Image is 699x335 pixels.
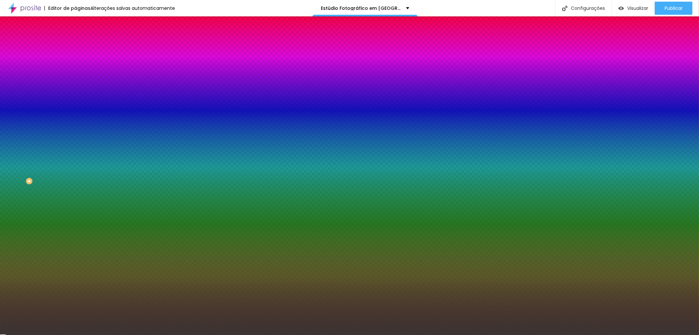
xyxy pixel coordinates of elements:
[562,6,568,11] img: Ícone
[655,2,692,15] button: Publicar
[571,5,605,11] font: Configurações
[618,6,624,11] img: view-1.svg
[627,5,648,11] font: Visualizar
[48,5,90,11] font: Editor de páginas
[612,2,655,15] button: Visualizar
[665,5,683,11] font: Publicar
[321,5,431,11] font: Estúdio Fotográfico em [GEOGRAPHIC_DATA]
[90,5,175,11] font: Alterações salvas automaticamente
